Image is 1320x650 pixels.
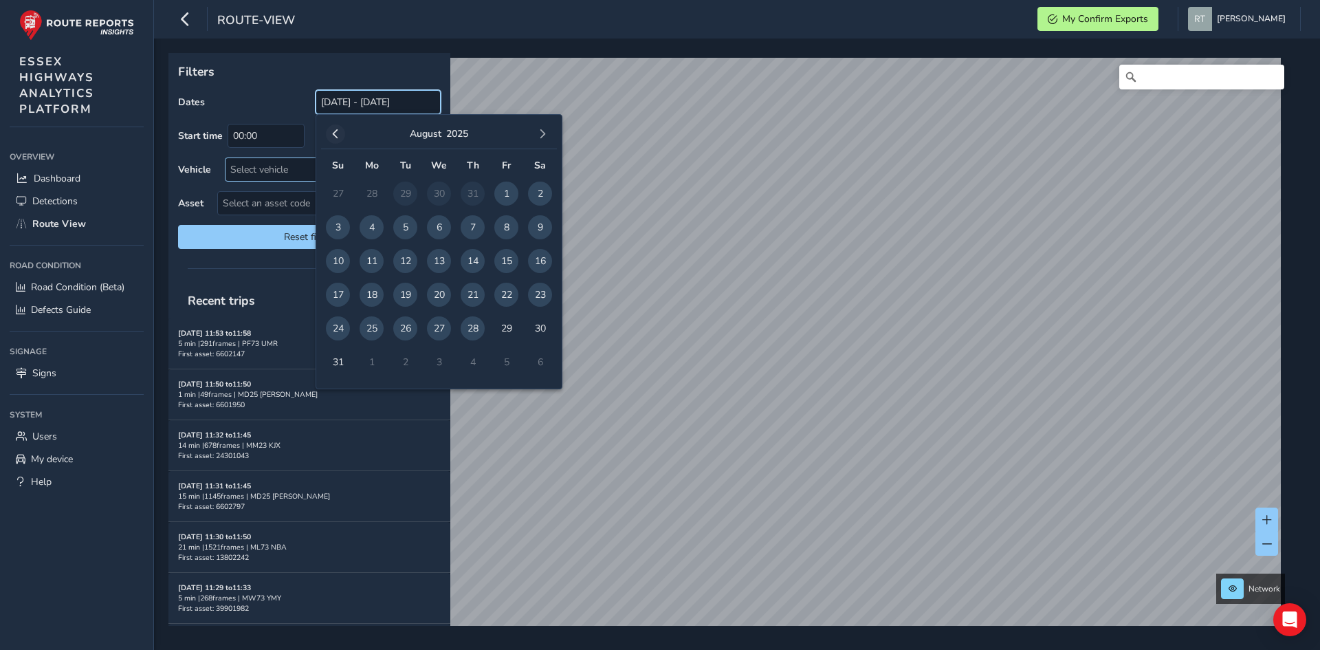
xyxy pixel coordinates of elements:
span: First asset: 13802242 [178,552,249,563]
span: Sa [534,159,546,172]
span: My Confirm Exports [1062,12,1148,25]
img: rr logo [19,10,134,41]
span: 12 [393,249,417,273]
button: August [410,127,441,140]
img: diamond-layout [1188,7,1212,31]
span: 3 [326,215,350,239]
span: Detections [32,195,78,208]
canvas: Map [173,58,1281,642]
span: 19 [393,283,417,307]
span: Fr [502,159,511,172]
span: route-view [217,12,295,31]
span: ESSEX HIGHWAYS ANALYTICS PLATFORM [19,54,94,117]
label: Start time [178,129,223,142]
div: Select vehicle [225,158,417,181]
strong: [DATE] 11:29 to 11:33 [178,583,251,593]
a: Users [10,425,144,448]
div: Open Intercom Messenger [1273,603,1306,636]
span: 27 [427,316,451,340]
span: 14 [461,249,485,273]
span: 17 [326,283,350,307]
a: Help [10,470,144,493]
span: 30 [528,316,552,340]
span: My device [31,453,73,466]
span: 31 [326,350,350,374]
label: Vehicle [178,163,211,176]
span: Dashboard [34,172,80,185]
span: Road Condition (Beta) [31,281,124,294]
a: Signs [10,362,144,384]
a: Detections [10,190,144,213]
span: 8 [494,215,518,239]
a: Defects Guide [10,299,144,321]
div: 15 min | 1145 frames | MD25 [PERSON_NAME] [178,491,441,501]
div: Overview [10,147,144,167]
button: [PERSON_NAME] [1188,7,1290,31]
span: Recent trips [178,283,265,318]
span: 21 [461,283,485,307]
button: Reset filters [178,225,441,249]
label: Dates [178,96,205,109]
a: My device [10,448,144,470]
span: First asset: 6601950 [178,400,245,410]
p: Filters [178,63,441,80]
span: Su [332,159,344,172]
button: 2025 [446,127,468,140]
span: 5 [393,215,417,239]
span: First asset: 24301043 [178,451,249,461]
div: Road Condition [10,255,144,276]
button: My Confirm Exports [1037,7,1158,31]
span: 24 [326,316,350,340]
span: Reset filters [188,230,430,243]
span: 18 [360,283,384,307]
span: 23 [528,283,552,307]
span: Tu [400,159,411,172]
span: 16 [528,249,552,273]
span: 6 [427,215,451,239]
span: 28 [461,316,485,340]
label: Asset [178,197,203,210]
div: 21 min | 1521 frames | ML73 NBA [178,542,441,552]
strong: [DATE] 11:30 to 11:50 [178,532,251,542]
span: 15 [494,249,518,273]
span: 9 [528,215,552,239]
span: Mo [365,159,379,172]
strong: [DATE] 11:32 to 11:45 [178,430,251,440]
span: First asset: 39901982 [178,603,249,614]
strong: [DATE] 11:31 to 11:45 [178,481,251,491]
span: 11 [360,249,384,273]
span: 4 [360,215,384,239]
span: Network [1248,583,1280,594]
strong: [DATE] 11:53 to 11:58 [178,328,251,338]
span: Route View [32,217,86,230]
a: Dashboard [10,167,144,190]
a: Road Condition (Beta) [10,276,144,299]
span: First asset: 6602797 [178,501,245,512]
strong: [DATE] 11:50 to 11:50 [178,379,251,389]
span: Th [467,159,479,172]
span: Help [31,475,52,488]
span: First asset: 6602147 [178,349,245,359]
a: Route View [10,213,144,235]
span: 20 [427,283,451,307]
span: Signs [32,367,56,380]
span: 10 [326,249,350,273]
span: 13 [427,249,451,273]
span: Users [32,430,57,443]
div: System [10,404,144,425]
span: We [431,159,447,172]
span: 22 [494,283,518,307]
span: 25 [360,316,384,340]
div: 5 min | 291 frames | PF73 UMR [178,338,441,349]
span: Defects Guide [31,303,91,316]
span: 26 [393,316,417,340]
div: Signage [10,341,144,362]
div: 14 min | 678 frames | MM23 KJX [178,440,441,451]
div: 1 min | 49 frames | MD25 [PERSON_NAME] [178,389,441,400]
span: 29 [494,316,518,340]
span: [PERSON_NAME] [1217,7,1286,31]
span: 2 [528,182,552,206]
input: Search [1119,65,1284,89]
span: 1 [494,182,518,206]
span: 7 [461,215,485,239]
